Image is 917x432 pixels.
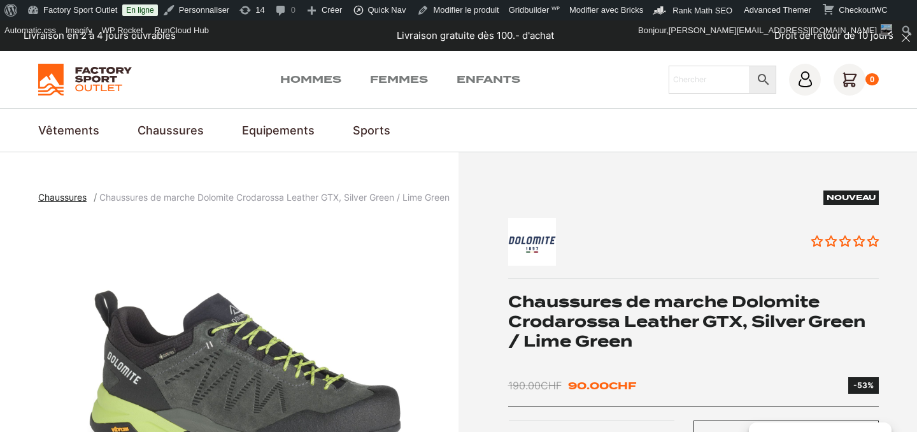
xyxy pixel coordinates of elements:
span: Rank Math SEO [672,6,732,15]
a: Enfants [457,72,520,87]
a: Chaussures [38,192,94,203]
span: CHF [609,380,636,392]
img: Factory Sport Outlet [38,64,132,96]
a: Bonjour, [634,20,897,41]
bdi: 190.00 [508,379,562,392]
nav: breadcrumbs [38,191,450,205]
div: 0 [865,73,879,86]
span: Nouveau [827,192,876,202]
a: Imagify [61,20,97,41]
bdi: 90.00 [568,380,636,392]
div: -53% [853,380,874,391]
a: Vêtements [38,122,99,139]
a: Hommes [280,72,341,87]
a: WP Rocket [97,20,148,41]
p: Livraison gratuite dès 100.- d'achat [397,29,554,43]
a: Femmes [370,72,428,87]
h1: Chaussures de marche Dolomite Crodarossa Leather GTX, Silver Green / Lime Green [508,292,879,352]
a: En ligne [122,4,157,16]
a: Equipements [242,122,315,139]
span: CHF [541,379,562,392]
div: RunCloud Hub [148,20,215,41]
a: Chaussures [138,122,204,139]
span: [PERSON_NAME][EMAIL_ADDRESS][DOMAIN_NAME] [669,25,877,35]
input: Chercher [669,66,751,94]
span: Chaussures [38,192,87,203]
a: Sports [353,122,390,139]
span: Chaussures de marche Dolomite Crodarossa Leather GTX, Silver Green / Lime Green [99,192,450,203]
